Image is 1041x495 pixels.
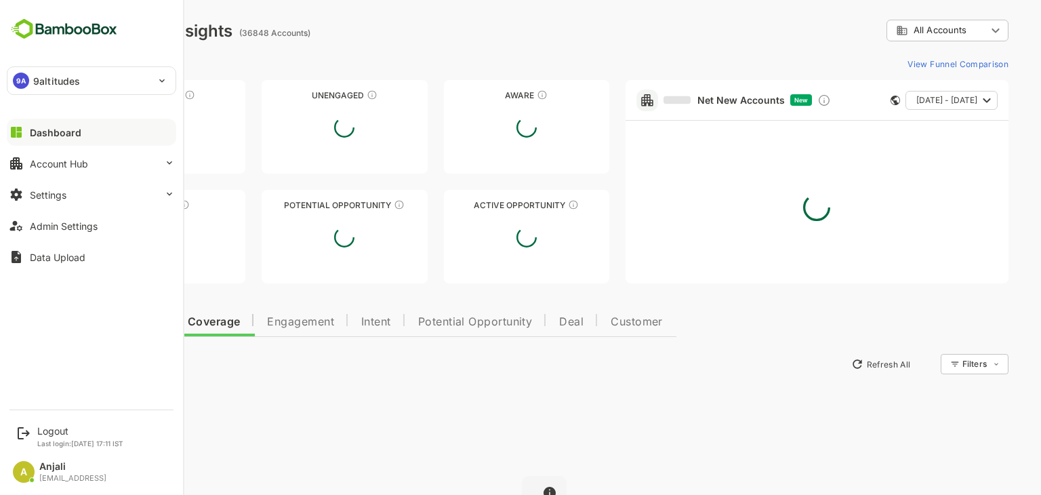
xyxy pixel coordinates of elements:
div: Dashboard [30,127,81,138]
div: Active Opportunity [396,200,562,210]
div: 9A9altitudes [7,67,176,94]
span: Engagement [220,317,287,328]
span: All Accounts [866,25,919,35]
div: Discover new ICP-fit accounts showing engagement — via intent surges, anonymous website visits, L... [770,94,783,107]
span: Potential Opportunity [371,317,485,328]
div: Admin Settings [30,220,98,232]
div: [EMAIL_ADDRESS] [39,474,106,483]
div: A [13,461,35,483]
span: Customer [563,317,615,328]
p: 9altitudes [33,74,80,88]
div: All Accounts [839,18,961,44]
div: These accounts are warm, further nurturing would qualify them to MQAs [131,199,142,210]
div: These accounts have not shown enough engagement and need nurturing [319,90,330,100]
button: Data Upload [7,243,176,271]
button: Admin Settings [7,212,176,239]
span: [DATE] - [DATE] [869,92,930,109]
div: Aware [396,90,562,100]
div: All Accounts [849,24,939,37]
div: Filters [915,359,939,369]
a: Net New Accounts [616,94,737,106]
span: New [747,96,760,104]
div: This card does not support filter and segments [843,96,853,105]
div: 9A [13,73,29,89]
div: Dashboard Insights [33,21,185,41]
div: These accounts have not been engaged with for a defined time period [137,90,148,100]
div: These accounts have open opportunities which might be at any of the Sales Stages [520,199,531,210]
button: Refresh All [798,353,869,375]
div: These accounts are MQAs and can be passed on to Inside Sales [346,199,357,210]
button: Dashboard [7,119,176,146]
button: View Funnel Comparison [855,53,961,75]
div: Engaged [33,200,198,210]
div: Unreached [33,90,198,100]
button: New Insights [33,352,131,376]
div: Anjali [39,461,106,473]
span: Deal [512,317,536,328]
div: These accounts have just entered the buying cycle and need further nurturing [489,90,500,100]
div: Settings [30,189,66,201]
button: Account Hub [7,150,176,177]
p: Last login: [DATE] 17:11 IST [37,439,123,448]
img: BambooboxFullLogoMark.5f36c76dfaba33ec1ec1367b70bb1252.svg [7,16,121,42]
div: Logout [37,425,123,437]
span: Data Quality and Coverage [46,317,192,328]
button: [DATE] - [DATE] [858,91,950,110]
button: Settings [7,181,176,208]
div: Filters [914,352,961,376]
ag: (36848 Accounts) [192,28,267,38]
div: Potential Opportunity [214,200,380,210]
div: Unengaged [214,90,380,100]
div: Account Hub [30,158,88,170]
div: Data Upload [30,252,85,263]
span: Intent [314,317,344,328]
